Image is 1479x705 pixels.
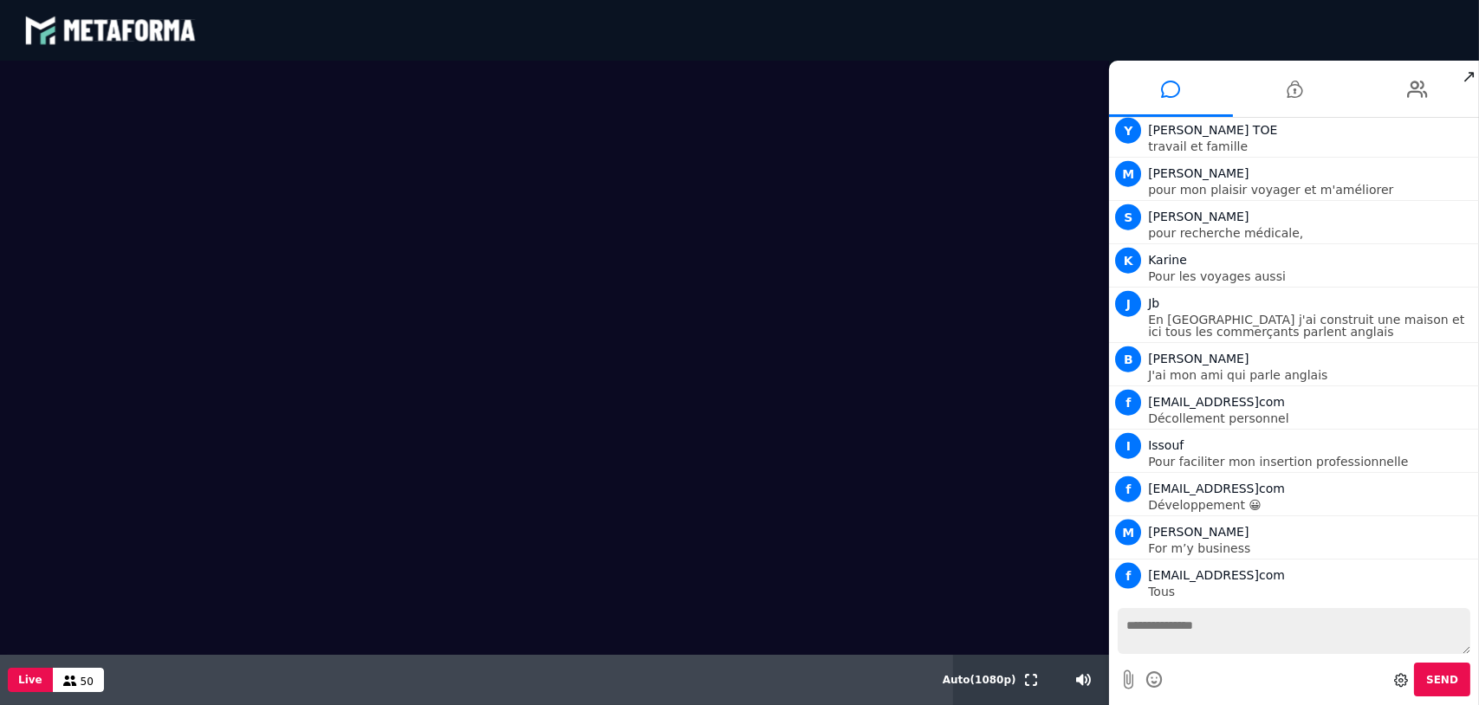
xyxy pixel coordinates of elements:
button: Live [8,668,53,692]
p: pour recherche médicale, [1148,227,1475,239]
span: 50 [81,676,94,688]
span: f [1115,476,1141,502]
span: [EMAIL_ADDRESS]com [1148,482,1285,495]
span: ↗ [1459,61,1479,92]
span: M [1115,161,1141,187]
span: B [1115,346,1141,372]
span: Send [1426,674,1458,686]
span: [PERSON_NAME] [1148,352,1249,365]
span: [PERSON_NAME] [1148,210,1249,223]
span: I [1115,433,1141,459]
p: Développement 😀 [1148,499,1475,511]
button: Auto(1080p) [939,655,1020,705]
p: pour mon plaisir voyager et m'améliorer [1148,184,1475,196]
span: f [1115,390,1141,416]
span: Jb [1148,296,1159,310]
span: Auto ( 1080 p) [943,674,1016,686]
p: travail et famille [1148,140,1475,152]
span: S [1115,204,1141,230]
span: [PERSON_NAME] [1148,166,1249,180]
span: Karine [1148,253,1187,267]
p: Tous [1148,585,1475,598]
span: [PERSON_NAME] [1148,525,1249,539]
span: [PERSON_NAME] TOE [1148,123,1277,137]
button: Send [1414,663,1470,696]
span: K [1115,248,1141,274]
p: Pour les voyages aussi [1148,270,1475,282]
p: Décollement personnel [1148,412,1475,424]
span: J [1115,291,1141,317]
span: Issouf [1148,438,1184,452]
p: J'ai mon ami qui parle anglais [1148,369,1475,381]
span: [EMAIL_ADDRESS]com [1148,395,1285,409]
p: Pour faciliter mon insertion professionnelle [1148,456,1475,468]
p: En [GEOGRAPHIC_DATA] j'ai construit une maison et ici tous les commerçants parlent anglais [1148,314,1475,338]
span: Y [1115,118,1141,144]
p: For m’y business [1148,542,1475,554]
span: M [1115,520,1141,546]
span: f [1115,563,1141,589]
span: [EMAIL_ADDRESS]com [1148,568,1285,582]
